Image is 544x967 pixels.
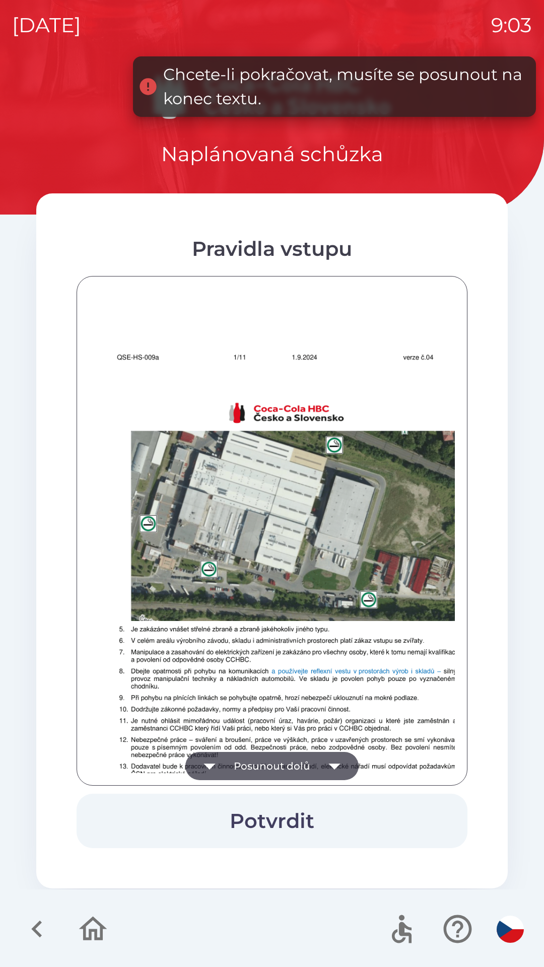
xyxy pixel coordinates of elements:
[36,71,508,119] img: Logo
[185,752,359,780] button: Posunout dolů
[77,234,467,264] div: Pravidla vstupu
[12,10,81,40] p: [DATE]
[161,139,383,169] p: Naplánovaná schůzka
[491,10,532,40] p: 9:03
[89,385,480,937] img: VGglmRcuQ4JDeG8FRTn2z89J9hbt9UD20+fv+0zBkYP+EYEcIxD+ESX5shAQAkJACAgBISAEhIAQyCEERCDkkIGW2xQCQkAIC...
[497,916,524,943] img: cs flag
[163,62,526,111] div: Chcete-li pokračovat, musíte se posunout na konec textu.
[77,794,467,848] button: Potvrdit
